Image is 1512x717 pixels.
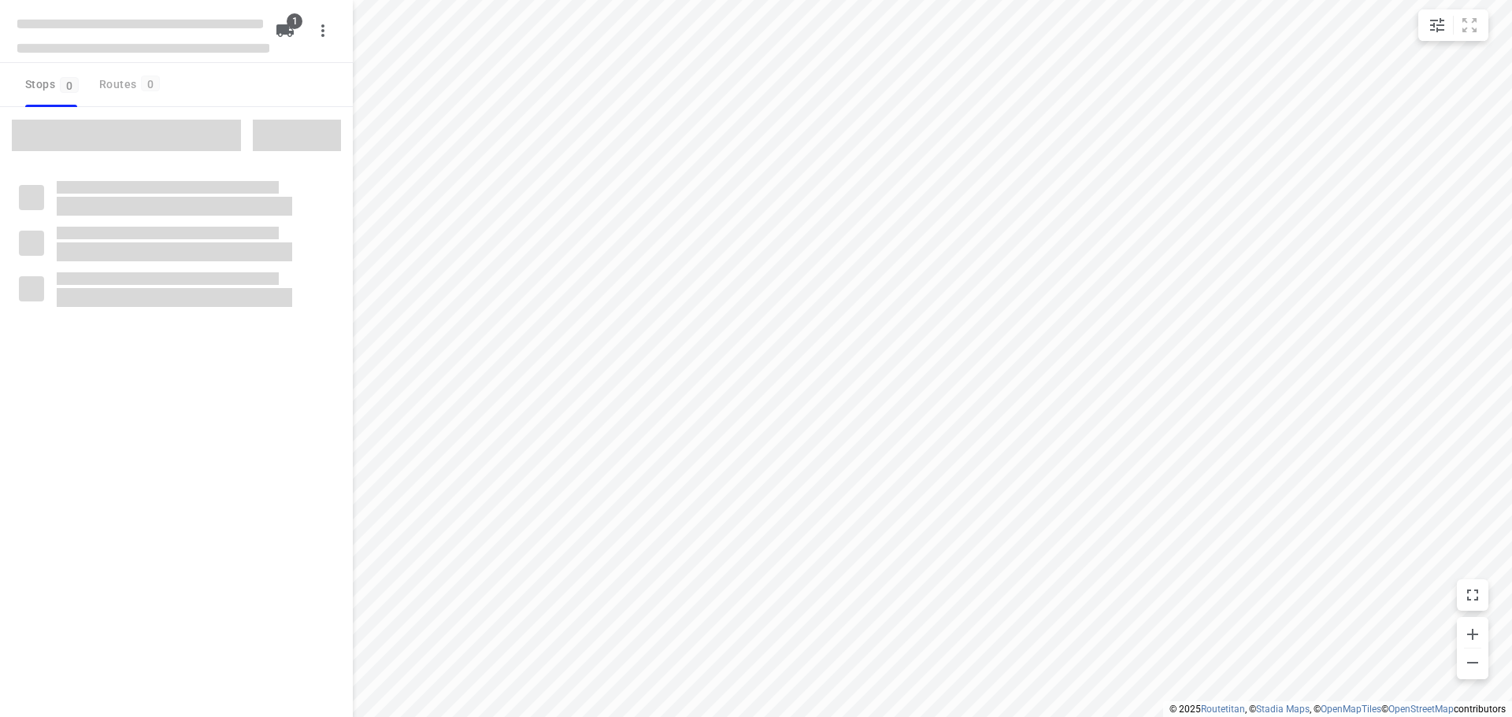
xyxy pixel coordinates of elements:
[1169,704,1506,715] li: © 2025 , © , © © contributors
[1256,704,1310,715] a: Stadia Maps
[1321,704,1381,715] a: OpenMapTiles
[1201,704,1245,715] a: Routetitan
[1421,9,1453,41] button: Map settings
[1388,704,1454,715] a: OpenStreetMap
[1418,9,1488,41] div: small contained button group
